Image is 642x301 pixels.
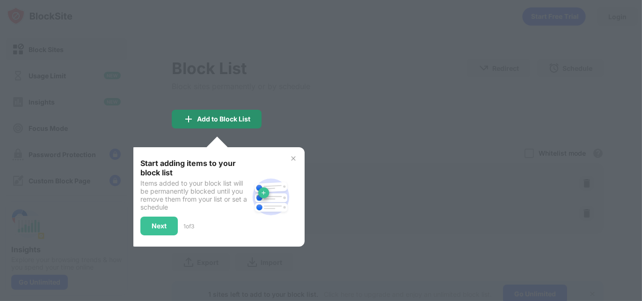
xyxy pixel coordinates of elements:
div: Items added to your block list will be permanently blocked until you remove them from your list o... [140,179,248,211]
img: x-button.svg [290,155,297,162]
div: 1 of 3 [183,223,194,230]
div: Start adding items to your block list [140,158,248,177]
img: block-site.svg [248,174,293,219]
div: Next [152,222,167,230]
div: Add to Block List [197,115,250,123]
